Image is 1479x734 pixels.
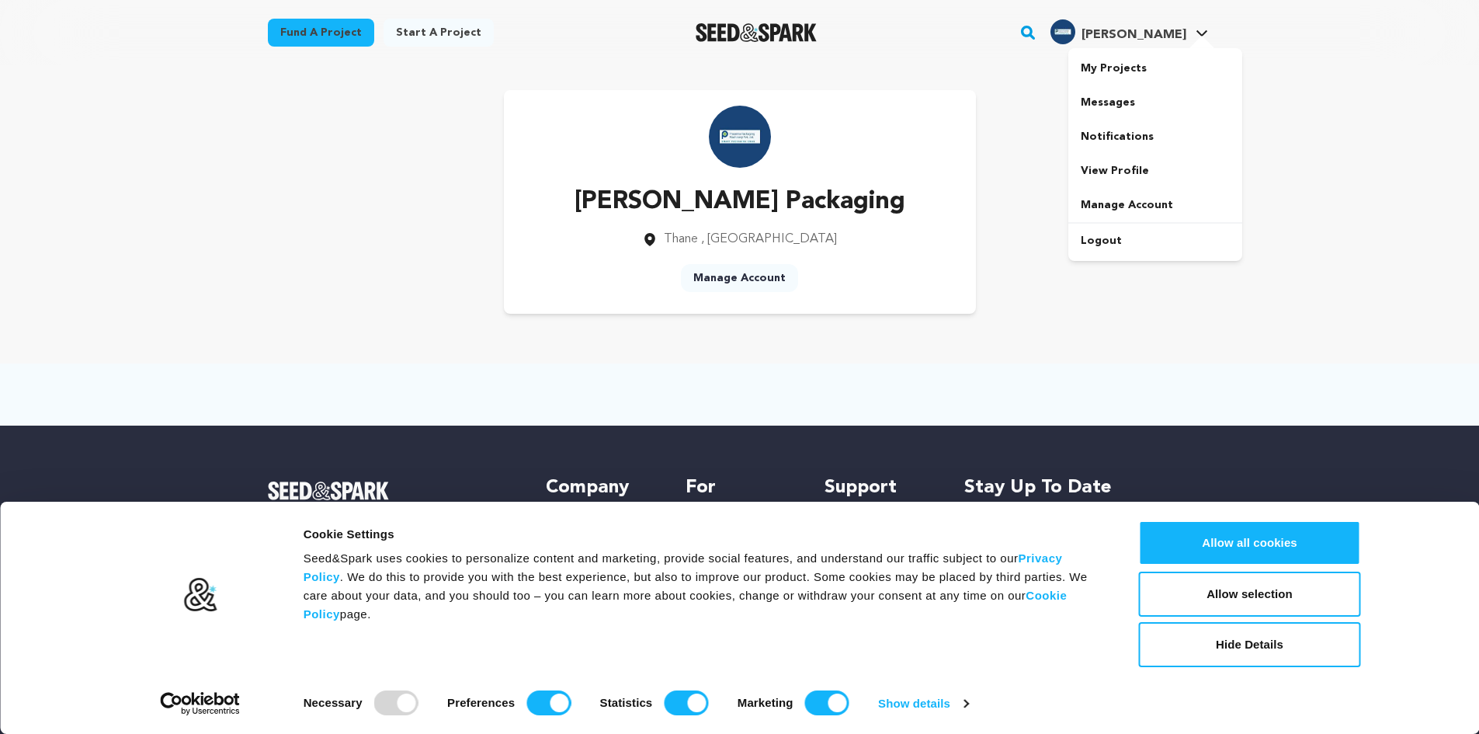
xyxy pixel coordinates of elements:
span: Prasanna P.'s Profile [1047,16,1211,49]
a: Notifications [1068,120,1242,154]
a: My Projects [1068,51,1242,85]
a: Fund a project [268,19,374,47]
a: Manage Account [1068,188,1242,222]
a: Seed&Spark Homepage [696,23,818,42]
span: [PERSON_NAME] [1081,29,1186,41]
strong: Marketing [738,696,793,709]
strong: Statistics [600,696,653,709]
img: download.jpg [1050,19,1075,44]
legend: Consent Selection [303,684,304,685]
img: Seed&Spark Logo [268,482,390,500]
span: , [GEOGRAPHIC_DATA] [701,233,837,245]
a: Usercentrics Cookiebot - opens in a new window [132,692,268,715]
p: [PERSON_NAME] Packaging [575,183,905,221]
a: View Profile [1068,154,1242,188]
div: Prasanna P.'s Profile [1050,19,1186,44]
img: Seed&Spark Logo Dark Mode [696,23,818,42]
h5: For Creators [686,475,793,525]
div: Seed&Spark uses cookies to personalize content and marketing, provide social features, and unders... [304,549,1104,624]
a: Manage Account [681,264,798,292]
div: Cookie Settings [304,525,1104,544]
img: logo [182,577,217,613]
button: Allow all cookies [1139,520,1361,565]
a: Seed&Spark Homepage [268,482,516,500]
a: Start a project [384,19,494,47]
a: Prasanna P.'s Profile [1047,16,1211,44]
h5: Support [825,475,932,500]
a: Show details [878,692,968,715]
a: Messages [1068,85,1242,120]
a: Logout [1068,224,1242,258]
strong: Necessary [304,696,363,709]
img: https://seedandspark-static.s3.us-east-2.amazonaws.com/images/User/001/750/363/medium/download.jp... [709,106,771,168]
span: Thane [664,233,698,245]
h5: Stay up to date [964,475,1212,500]
button: Allow selection [1139,572,1361,617]
strong: Preferences [447,696,515,709]
button: Hide Details [1139,622,1361,667]
h5: Company [546,475,654,500]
